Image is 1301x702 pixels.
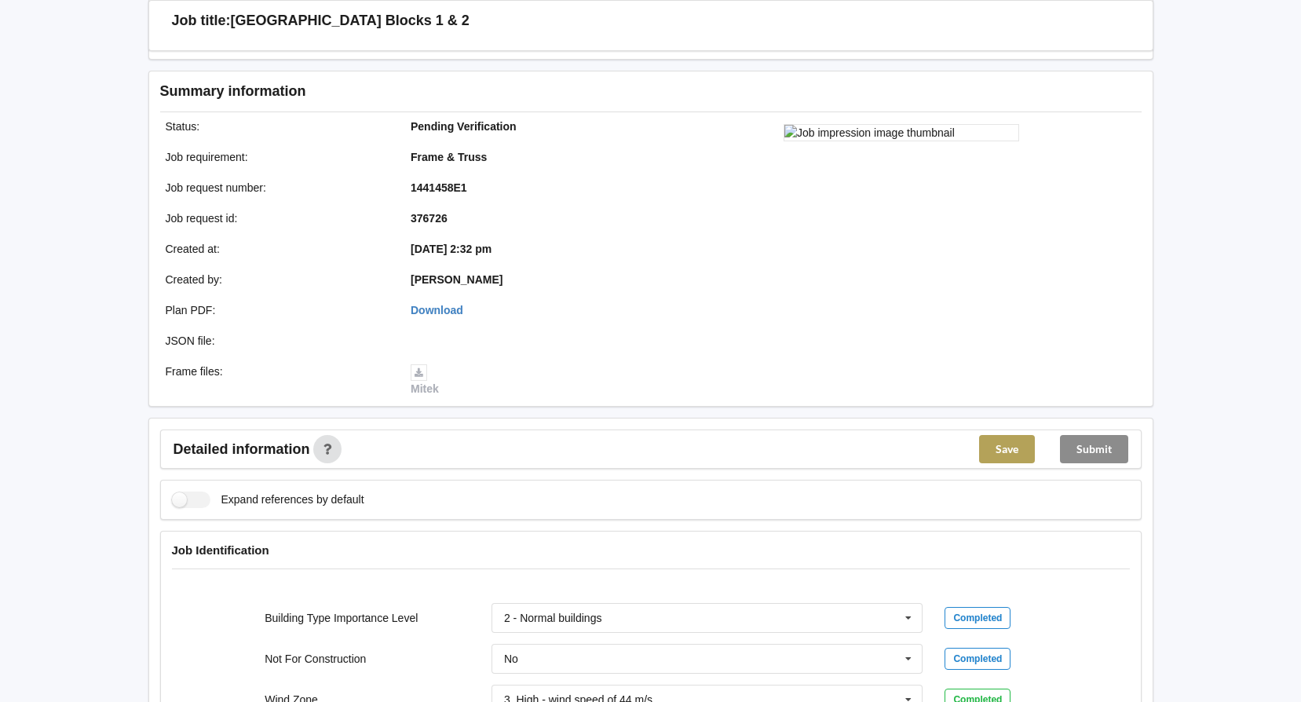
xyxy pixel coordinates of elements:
[784,124,1019,141] img: Job impression image thumbnail
[945,607,1010,629] div: Completed
[979,435,1035,463] button: Save
[265,653,366,665] label: Not For Construction
[504,653,518,664] div: No
[155,302,400,318] div: Plan PDF :
[231,12,470,30] h3: [GEOGRAPHIC_DATA] Blocks 1 & 2
[160,82,891,101] h3: Summary information
[411,243,492,255] b: [DATE] 2:32 pm
[411,212,448,225] b: 376726
[155,119,400,134] div: Status :
[945,648,1010,670] div: Completed
[172,492,364,508] label: Expand references by default
[411,151,487,163] b: Frame & Truss
[155,241,400,257] div: Created at :
[172,12,231,30] h3: Job title:
[155,333,400,349] div: JSON file :
[155,210,400,226] div: Job request id :
[172,543,1130,558] h4: Job Identification
[504,612,602,623] div: 2 - Normal buildings
[174,442,310,456] span: Detailed information
[411,120,517,133] b: Pending Verification
[155,180,400,196] div: Job request number :
[411,304,463,316] a: Download
[155,149,400,165] div: Job requirement :
[411,273,502,286] b: [PERSON_NAME]
[155,364,400,397] div: Frame files :
[411,181,467,194] b: 1441458E1
[411,365,439,395] a: Mitek
[265,612,418,624] label: Building Type Importance Level
[155,272,400,287] div: Created by :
